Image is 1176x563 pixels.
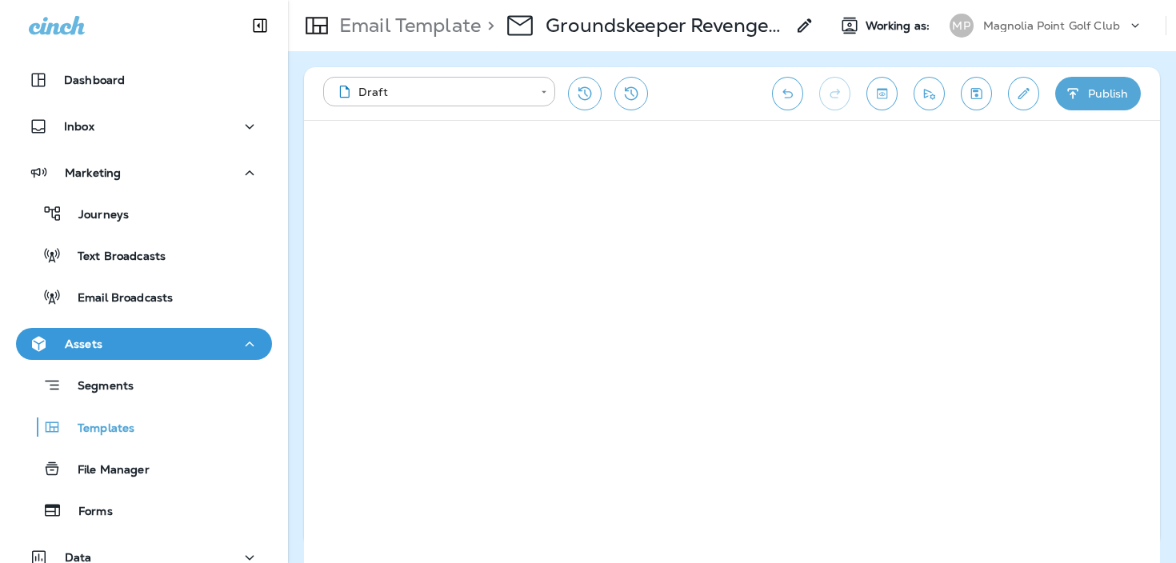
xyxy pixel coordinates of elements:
button: Collapse Sidebar [238,10,282,42]
p: Groundskeeper Revenge - 2025 - 11/7-9 [546,14,786,38]
p: Marketing [65,166,121,179]
button: Save [961,77,992,110]
p: File Manager [62,463,150,478]
button: Templates [16,410,272,444]
button: Publish [1055,77,1141,110]
button: Toggle preview [866,77,898,110]
button: Dashboard [16,64,272,96]
span: Working as: [866,19,934,33]
p: Segments [62,379,134,395]
button: Email Broadcasts [16,280,272,313]
button: View Changelog [614,77,648,110]
button: Marketing [16,157,272,189]
p: Forms [62,505,113,520]
p: Magnolia Point Golf Club [983,19,1120,32]
button: Restore from previous version [568,77,602,110]
button: Journeys [16,197,272,230]
button: File Manager [16,452,272,485]
button: Text Broadcasts [16,238,272,272]
button: Send test email [914,77,945,110]
p: Email Broadcasts [62,291,173,306]
p: Text Broadcasts [62,250,166,265]
div: MP [950,14,974,38]
p: > [481,14,494,38]
p: Email Template [333,14,481,38]
p: Templates [62,421,134,437]
button: Assets [16,328,272,360]
button: Undo [772,77,803,110]
button: Segments [16,368,272,402]
button: Edit details [1008,77,1039,110]
p: Dashboard [64,74,125,86]
p: Assets [65,337,102,350]
div: Draft [334,84,530,100]
button: Forms [16,493,272,527]
p: Inbox [64,120,94,133]
p: Journeys [62,208,129,223]
button: Inbox [16,110,272,142]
